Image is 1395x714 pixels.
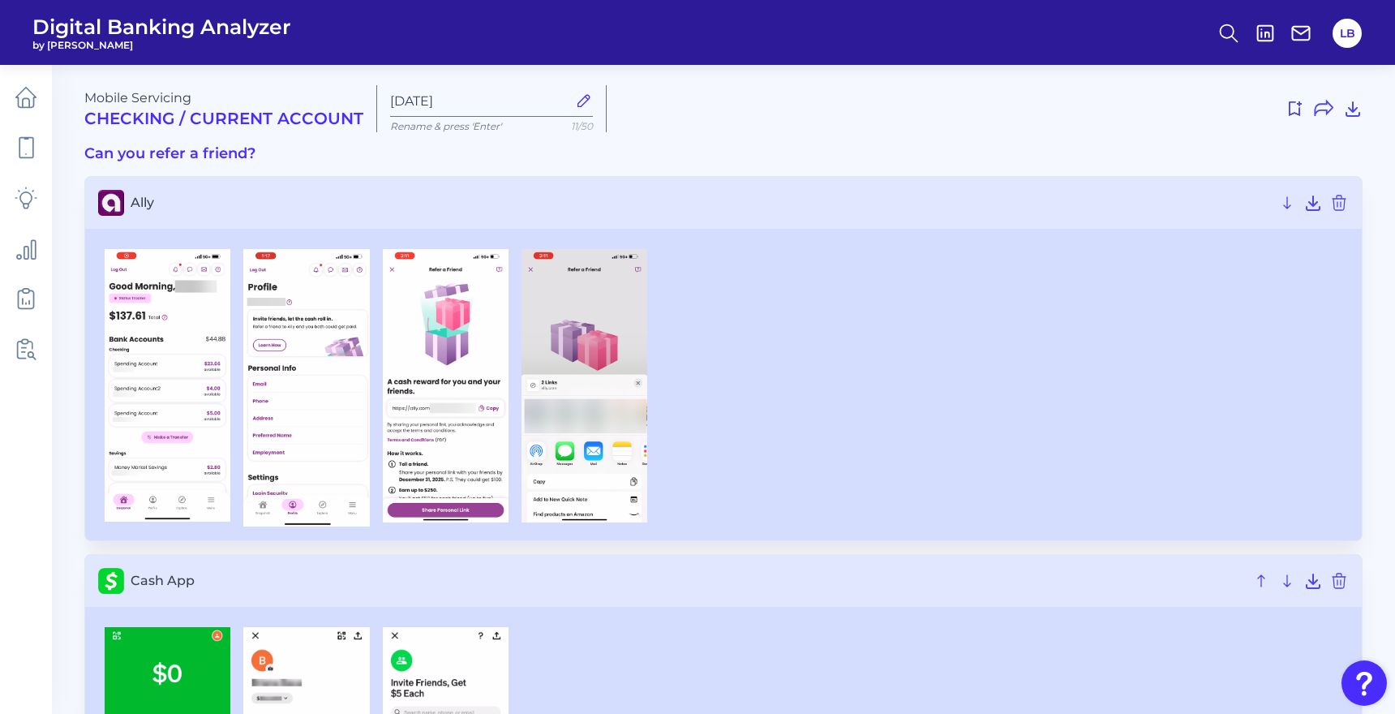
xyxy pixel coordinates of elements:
span: Cash App [131,573,1245,588]
span: by [PERSON_NAME] [32,39,291,51]
img: Ally [243,249,369,527]
img: Ally [105,249,230,523]
button: Open Resource Center [1341,660,1387,706]
h3: Can you refer a friend? [84,145,1363,163]
div: Mobile Servicing [84,90,363,128]
span: Digital Banking Analyzer [32,15,291,39]
img: Ally [522,249,647,523]
h2: Checking / Current Account [84,109,363,128]
button: LB [1333,19,1362,48]
span: 11/50 [571,120,593,132]
p: Rename & press 'Enter' [390,120,593,132]
img: Ally [383,249,509,523]
span: Ally [131,195,1271,210]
